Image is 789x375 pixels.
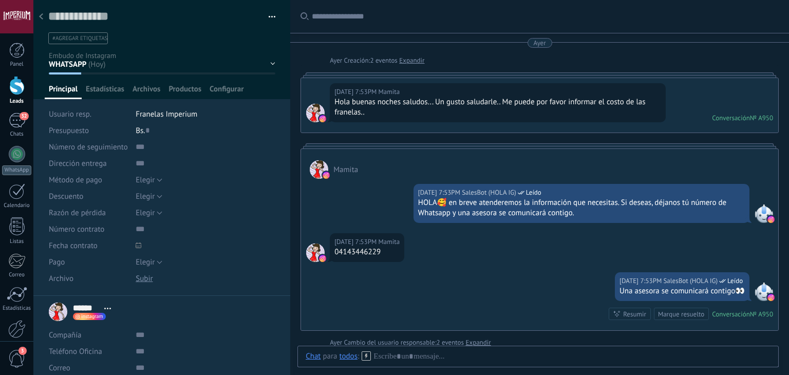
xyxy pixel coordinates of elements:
span: para [323,351,337,362]
button: Elegir [136,254,162,270]
img: instagram.svg [319,115,326,122]
div: Usuario resp. [49,106,128,122]
span: 3 [18,347,27,355]
span: instagram [81,314,103,319]
img: instagram.svg [319,255,326,262]
span: Descuento [49,193,83,200]
div: HOLA🥰 en breve atenderemos la información que necesitas. Si deseas, déjanos tú número de Whatsapp... [418,198,745,218]
div: № A950 [750,310,773,318]
img: instagram.svg [767,216,775,223]
div: Chats [2,131,32,138]
button: Elegir [136,204,162,221]
span: Archivos [133,84,160,99]
div: Ayer [330,55,344,66]
span: Mamita [310,160,328,179]
div: Creación: [330,55,424,66]
span: 2 eventos [370,55,397,66]
img: instagram.svg [323,172,330,179]
span: Archivo [49,275,73,283]
span: SalesBot [755,283,773,301]
div: Compañía [49,327,128,343]
span: Franelas Imperium [136,109,197,119]
span: Presupuesto [49,126,89,136]
span: : [358,351,359,362]
div: Número contrato [49,221,128,237]
span: Teléfono Oficina [49,347,102,357]
div: Panel [2,61,32,68]
img: instagram.svg [767,294,775,301]
div: Ayer [330,338,344,348]
span: Productos [168,84,201,99]
a: Expandir [465,338,491,348]
div: Número de seguimiento [49,139,128,155]
div: [DATE] 7:53PM [418,188,462,198]
div: Hola buenas noches saludos... Un gusto saludarle.. Me puede por favor informar el costo de las fr... [334,97,661,118]
span: SalesBot [755,204,773,223]
span: Elegir [136,175,155,185]
span: Número contrato [49,226,104,233]
span: Usuario resp. [49,109,91,119]
div: Presupuesto [49,122,128,139]
div: Archivo [49,270,128,287]
span: Mamita [333,165,358,175]
span: SalesBot (HOLA IG) [462,188,516,198]
span: Mamita [379,237,400,247]
div: Dirección entrega [49,155,128,172]
span: Estadísticas [86,84,124,99]
span: Mamita [306,243,325,262]
span: Razón de pérdida [49,209,106,217]
span: #agregar etiquetas [52,35,107,42]
span: 32 [20,112,28,120]
div: Descuento [49,188,128,204]
div: Ayer [534,38,546,48]
div: Listas [2,238,32,245]
span: Método de pago [49,176,102,184]
span: 2 eventos [437,338,464,348]
div: Estadísticas [2,305,32,312]
span: Elegir [136,192,155,201]
span: Mamita [306,104,325,122]
div: Pago [49,254,128,270]
div: Fecha contrato [49,237,128,254]
span: Dirección entrega [49,160,107,167]
span: Principal [49,84,78,99]
div: Resumir [623,309,646,319]
span: Configurar [210,84,243,99]
span: Número de seguimiento [49,143,128,151]
div: Conversación [712,114,750,122]
span: Fecha contrato [49,242,98,250]
div: № A950 [750,114,773,122]
div: 04143446229 [334,247,400,257]
div: Calendario [2,202,32,209]
span: SalesBot (HOLA IG) [663,276,718,286]
div: Conversación [712,310,750,318]
span: Pago [49,258,65,266]
a: Expandir [399,55,424,66]
div: Correo [2,272,32,278]
button: Teléfono Oficina [49,343,102,360]
button: Elegir [136,188,162,204]
span: Elegir [136,257,155,267]
div: Razón de pérdida [49,204,128,221]
span: Elegir [136,208,155,218]
span: Correo [49,363,70,373]
div: [DATE] 7:53PM [619,276,663,286]
div: Bs. [136,122,275,139]
div: Marque resuelto [658,309,704,319]
button: Elegir [136,172,162,188]
div: [DATE] 7:53PM [334,237,378,247]
div: WhatsApp [2,165,31,175]
span: Leído [526,188,541,198]
div: Método de pago [49,172,128,188]
div: todos [340,351,358,361]
div: Una asesora se comunicará contigo👀​ [619,286,745,296]
div: Cambio del usuario responsable: [330,338,491,348]
div: Leads [2,98,32,105]
span: Mamita [379,87,400,97]
div: [DATE] 7:53PM [334,87,378,97]
span: Leído [727,276,743,286]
